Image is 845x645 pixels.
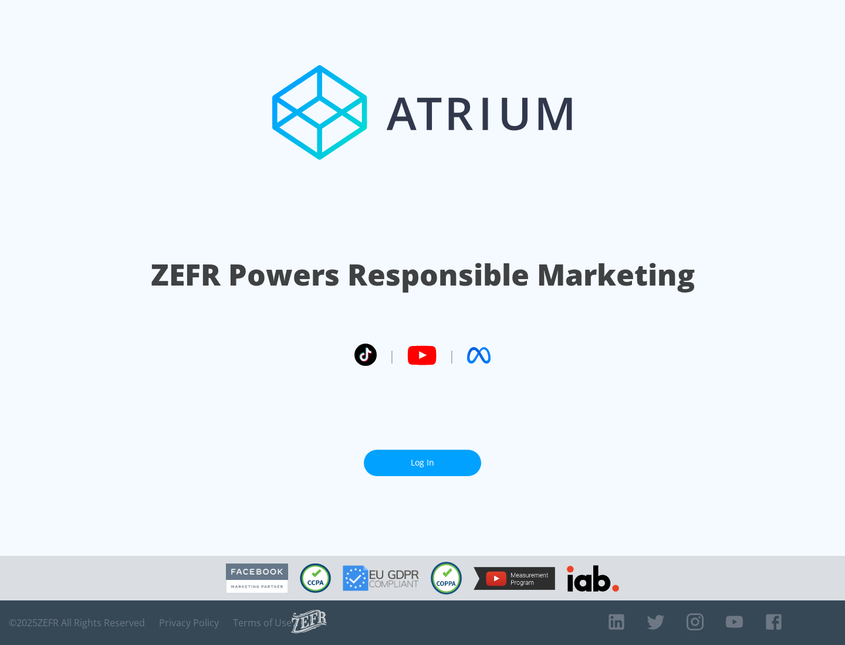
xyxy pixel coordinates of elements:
a: Terms of Use [233,617,292,629]
img: COPPA Compliant [431,562,462,595]
span: © 2025 ZEFR All Rights Reserved [9,617,145,629]
img: IAB [567,565,619,592]
h1: ZEFR Powers Responsible Marketing [151,254,695,295]
span: | [448,347,455,364]
img: CCPA Compliant [300,563,331,593]
img: YouTube Measurement Program [474,567,555,590]
a: Log In [364,450,481,476]
img: GDPR Compliant [343,565,419,591]
img: Facebook Marketing Partner [226,563,288,593]
a: Privacy Policy [159,617,219,629]
span: | [388,347,396,364]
